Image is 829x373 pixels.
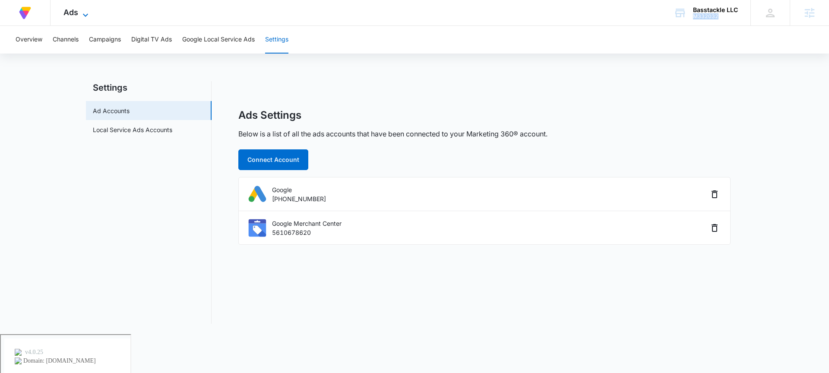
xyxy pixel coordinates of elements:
[238,109,301,122] h1: Ads Settings
[22,22,95,29] div: Domain: [DOMAIN_NAME]
[33,51,77,57] div: Domain Overview
[63,8,78,17] span: Ads
[131,26,172,54] button: Digital TV Ads
[14,14,21,21] img: logo_orange.svg
[247,218,267,237] img: logo-googleMerchantCenter.svg
[93,125,172,134] a: Local Service Ads Accounts
[272,219,342,228] p: Google Merchant Center
[238,149,308,170] button: Connect Account
[238,129,547,139] p: Below is a list of all the ads accounts that have been connected to your Marketing 360® account.
[265,26,288,54] button: Settings
[272,185,326,194] p: Google
[693,6,738,13] div: account name
[16,26,42,54] button: Overview
[272,194,326,203] p: [PHONE_NUMBER]
[93,106,130,115] a: Ad Accounts
[95,51,146,57] div: Keywords by Traffic
[86,50,93,57] img: tab_keywords_by_traffic_grey.svg
[14,22,21,29] img: website_grey.svg
[693,13,738,19] div: account id
[23,50,30,57] img: tab_domain_overview_orange.svg
[247,184,267,204] img: logo-googleAds.svg
[182,26,255,54] button: Google Local Service Ads
[24,14,42,21] div: v 4.0.25
[272,228,342,237] p: 5610678620
[86,81,212,94] h2: Settings
[17,5,33,21] img: Volusion
[53,26,79,54] button: Channels
[89,26,121,54] button: Campaigns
